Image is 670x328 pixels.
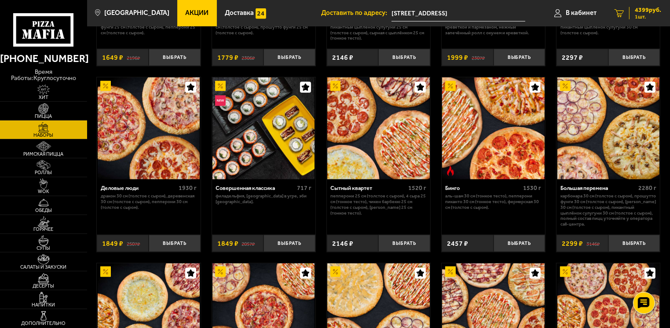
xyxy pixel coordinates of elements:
button: Выбрать [264,49,315,66]
span: 1 шт. [635,14,661,19]
div: Деловые люди [101,185,176,191]
a: АкционныйБольшая перемена [557,77,660,179]
span: 2280 г [638,184,656,192]
img: Акционный [330,266,341,277]
span: Доставить по адресу: [321,10,392,16]
s: 2507 ₽ [127,240,140,247]
img: Акционный [215,266,226,277]
p: Мясная с грибами 25 см (тонкое тесто), Пепперони Пиканто 25 см (тонкое тесто), Пикантный цыплёнок... [330,13,426,41]
p: Карбонара 30 см (толстое с сыром), Прошутто Фунги 30 см (толстое с сыром), [PERSON_NAME] 30 см (т... [560,193,656,227]
span: Доставка [225,10,254,16]
button: Выбрать [378,49,430,66]
img: Акционный [100,81,111,91]
button: Выбрать [494,49,546,66]
img: Бинго [442,77,544,179]
span: 1849 ₽ [217,240,238,247]
button: Выбрать [264,235,315,252]
p: Аль-Шам 30 см (тонкое тесто), Пепперони Пиканто 30 см (тонкое тесто), Фермерская 30 см (толстое с... [446,193,542,210]
img: Совершенная классика [212,77,315,179]
s: 2196 ₽ [127,54,140,61]
a: АкционныйНовинкаСовершенная классика [212,77,315,179]
span: 2146 ₽ [332,240,353,247]
s: 2057 ₽ [242,240,255,247]
div: Большая перемена [560,185,636,191]
a: АкционныйОстрое блюдоБинго [442,77,545,179]
span: 2457 ₽ [447,240,468,247]
img: Острое блюдо [445,166,456,176]
img: Большая перемена [557,77,659,179]
button: Выбрать [149,235,201,252]
div: Совершенная классика [216,185,295,191]
span: 2146 ₽ [332,54,353,61]
img: Акционный [215,81,226,91]
img: Акционный [445,81,456,91]
a: АкционныйДеловые люди [97,77,200,179]
span: Россия, Санкт-Петербург, проспект Обуховской Обороны, 120К [392,5,526,22]
img: Акционный [445,266,456,277]
img: Сытный квартет [327,77,429,179]
span: Акции [186,10,209,16]
button: Выбрать [149,49,201,66]
span: 4399 руб. [635,7,661,13]
span: 2297 ₽ [562,54,583,61]
span: 1849 ₽ [102,240,123,247]
img: Акционный [100,266,111,277]
div: Сытный квартет [330,185,406,191]
span: [GEOGRAPHIC_DATA] [104,10,169,16]
p: Филадельфия, [GEOGRAPHIC_DATA] в угре, Эби [GEOGRAPHIC_DATA]. [216,193,311,204]
img: Новинка [215,95,226,106]
a: АкционныйСытный квартет [327,77,430,179]
img: Акционный [330,81,341,91]
span: 1999 ₽ [447,54,468,61]
s: 2307 ₽ [472,54,485,61]
img: Акционный [560,81,571,91]
span: 1649 ₽ [102,54,123,61]
p: Дракон 30 см (толстое с сыром), Деревенская 30 см (толстое с сыром), Пепперони 30 см (толстое с с... [101,193,197,210]
s: 3146 ₽ [586,240,600,247]
span: 2299 ₽ [562,240,583,247]
button: Выбрать [608,49,660,66]
img: 15daf4d41897b9f0e9f617042186c801.svg [256,8,266,19]
span: 1779 ₽ [217,54,238,61]
button: Выбрать [378,235,430,252]
span: 1530 г [524,184,542,192]
button: Выбрать [608,235,660,252]
div: Бинго [446,185,521,191]
span: 1520 г [408,184,426,192]
button: Выбрать [494,235,546,252]
span: 717 г [297,184,311,192]
img: Акционный [560,266,571,277]
span: 1930 г [179,184,197,192]
p: Пепперони 25 см (толстое с сыром), 4 сыра 25 см (тонкое тесто), Чикен Барбекю 25 см (толстое с сы... [330,193,426,216]
s: 2306 ₽ [242,54,255,61]
span: В кабинет [566,10,597,16]
input: Ваш адрес доставки [392,5,526,22]
img: Деловые люди [98,77,200,179]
